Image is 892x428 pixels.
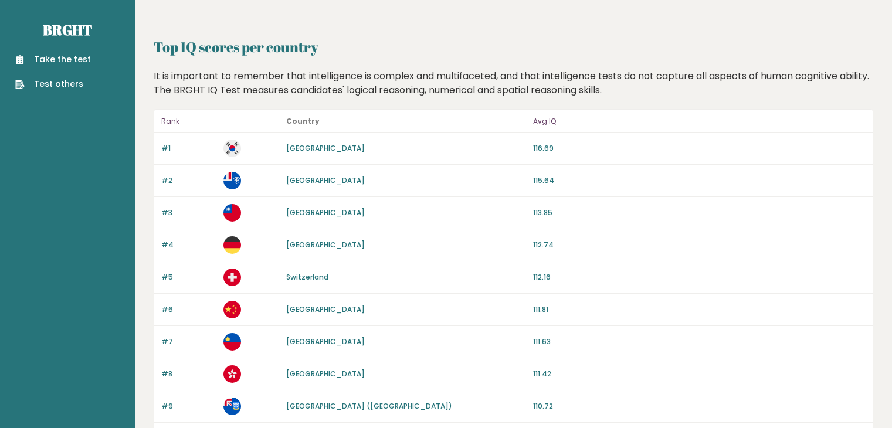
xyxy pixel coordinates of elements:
[223,398,241,415] img: fk.svg
[161,208,216,218] p: #3
[161,272,216,283] p: #5
[223,301,241,318] img: cn.svg
[43,21,92,39] a: Brght
[223,236,241,254] img: de.svg
[161,401,216,412] p: #9
[286,369,365,379] a: [GEOGRAPHIC_DATA]
[161,304,216,315] p: #6
[286,337,365,347] a: [GEOGRAPHIC_DATA]
[15,53,91,66] a: Take the test
[286,240,365,250] a: [GEOGRAPHIC_DATA]
[161,337,216,347] p: #7
[15,78,91,90] a: Test others
[223,172,241,189] img: tf.svg
[161,114,216,128] p: Rank
[533,114,866,128] p: Avg IQ
[286,175,365,185] a: [GEOGRAPHIC_DATA]
[286,143,365,153] a: [GEOGRAPHIC_DATA]
[161,369,216,379] p: #8
[161,240,216,250] p: #4
[161,143,216,154] p: #1
[533,304,866,315] p: 111.81
[223,140,241,157] img: kr.svg
[150,69,878,97] div: It is important to remember that intelligence is complex and multifaceted, and that intelligence ...
[533,401,866,412] p: 110.72
[161,175,216,186] p: #2
[223,333,241,351] img: li.svg
[533,240,866,250] p: 112.74
[223,365,241,383] img: hk.svg
[533,175,866,186] p: 115.64
[286,116,320,126] b: Country
[533,208,866,218] p: 113.85
[533,143,866,154] p: 116.69
[286,401,452,411] a: [GEOGRAPHIC_DATA] ([GEOGRAPHIC_DATA])
[286,304,365,314] a: [GEOGRAPHIC_DATA]
[154,36,873,57] h2: Top IQ scores per country
[533,337,866,347] p: 111.63
[286,208,365,218] a: [GEOGRAPHIC_DATA]
[286,272,328,282] a: Switzerland
[533,369,866,379] p: 111.42
[533,272,866,283] p: 112.16
[223,269,241,286] img: ch.svg
[223,204,241,222] img: tw.svg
